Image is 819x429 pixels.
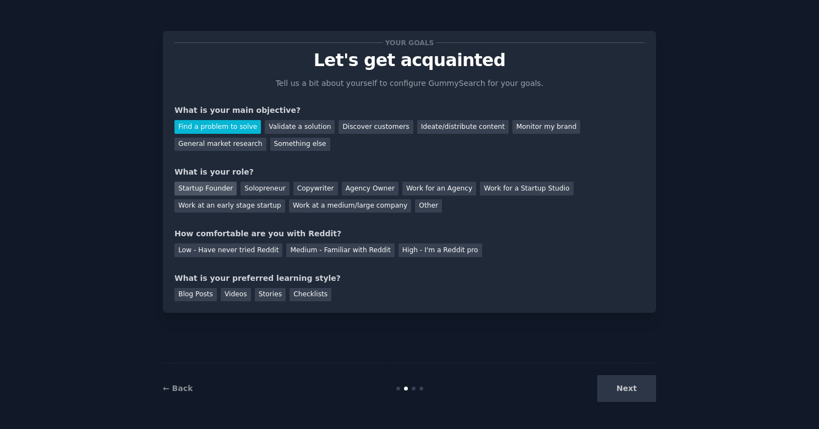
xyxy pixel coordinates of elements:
div: How comfortable are you with Reddit? [174,228,645,240]
div: Checklists [290,288,331,302]
div: Agency Owner [342,182,398,196]
p: Tell us a bit about yourself to configure GummySearch for your goals. [271,78,548,89]
div: Validate a solution [265,120,335,134]
div: Copywriter [293,182,338,196]
div: Something else [270,138,330,151]
span: Your goals [383,37,436,48]
div: Work for an Agency [402,182,476,196]
div: High - I'm a Reddit pro [398,243,482,257]
div: Low - Have never tried Reddit [174,243,282,257]
div: Blog Posts [174,288,217,302]
div: Stories [255,288,286,302]
div: Monitor my brand [512,120,580,134]
div: Startup Founder [174,182,237,196]
a: ← Back [163,384,193,393]
div: Find a problem to solve [174,120,261,134]
div: Ideate/distribute content [417,120,509,134]
div: What is your preferred learning style? [174,273,645,284]
div: What is your main objective? [174,105,645,116]
div: Work at a medium/large company [289,199,411,213]
div: What is your role? [174,166,645,178]
p: Let's get acquainted [174,51,645,70]
div: Solopreneur [241,182,289,196]
div: General market research [174,138,266,151]
div: Videos [221,288,251,302]
div: Work for a Startup Studio [480,182,573,196]
div: Other [415,199,442,213]
div: Work at an early stage startup [174,199,285,213]
div: Medium - Familiar with Reddit [286,243,394,257]
div: Discover customers [338,120,413,134]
